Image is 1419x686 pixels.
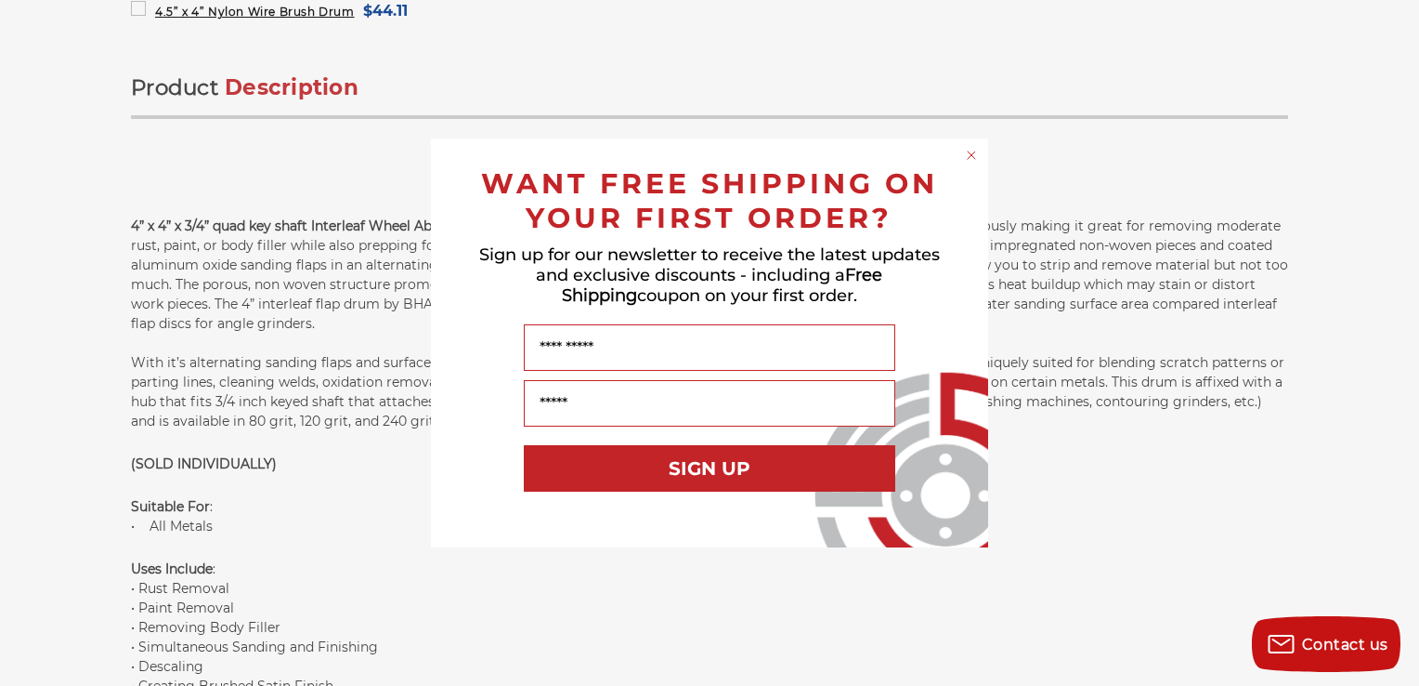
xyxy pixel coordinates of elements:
span: Contact us [1302,636,1388,653]
button: SIGN UP [524,445,895,492]
button: Contact us [1252,616,1400,672]
span: Sign up for our newsletter to receive the latest updates and exclusive discounts - including a co... [479,244,940,306]
span: WANT FREE SHIPPING ON YOUR FIRST ORDER? [481,166,938,235]
button: Close dialog [962,146,981,165]
span: Free Shipping [562,265,883,306]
